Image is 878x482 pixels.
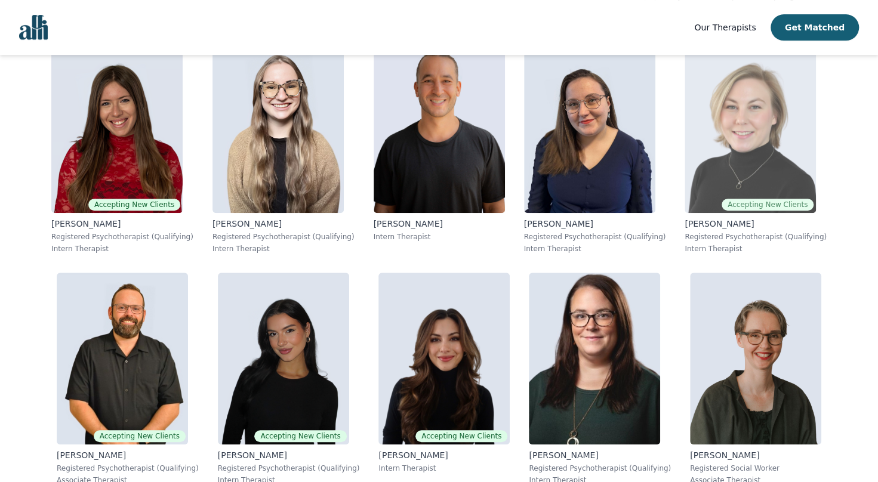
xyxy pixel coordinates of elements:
[19,15,48,40] img: alli logo
[529,273,660,444] img: Andrea_Nordby
[378,464,510,473] p: Intern Therapist
[94,430,186,442] span: Accepting New Clients
[675,32,836,263] a: Jocelyn_CrawfordAccepting New Clients[PERSON_NAME]Registered Psychotherapist (Qualifying)Intern T...
[529,449,671,461] p: [PERSON_NAME]
[524,244,666,254] p: Intern Therapist
[378,273,510,444] img: Saba_Salemi
[51,232,193,242] p: Registered Psychotherapist (Qualifying)
[57,449,199,461] p: [PERSON_NAME]
[51,41,183,213] img: Alisha_Levine
[685,41,816,213] img: Jocelyn_Crawford
[218,273,349,444] img: Alyssa_Tweedie
[374,232,505,242] p: Intern Therapist
[254,430,346,442] span: Accepting New Clients
[690,273,821,444] img: Claire_Cummings
[722,199,814,211] span: Accepting New Clients
[51,218,193,230] p: [PERSON_NAME]
[690,464,821,473] p: Registered Social Worker
[57,273,188,444] img: Josh_Cadieux
[203,32,364,263] a: Faith_Woodley[PERSON_NAME]Registered Psychotherapist (Qualifying)Intern Therapist
[415,430,507,442] span: Accepting New Clients
[51,244,193,254] p: Intern Therapist
[374,218,505,230] p: [PERSON_NAME]
[212,232,355,242] p: Registered Psychotherapist (Qualifying)
[685,232,827,242] p: Registered Psychotherapist (Qualifying)
[218,464,360,473] p: Registered Psychotherapist (Qualifying)
[524,232,666,242] p: Registered Psychotherapist (Qualifying)
[212,41,344,213] img: Faith_Woodley
[694,20,756,35] a: Our Therapists
[771,14,859,41] button: Get Matched
[685,244,827,254] p: Intern Therapist
[524,41,655,213] img: Vanessa_McCulloch
[529,464,671,473] p: Registered Psychotherapist (Qualifying)
[685,218,827,230] p: [PERSON_NAME]
[524,218,666,230] p: [PERSON_NAME]
[212,218,355,230] p: [PERSON_NAME]
[690,449,821,461] p: [PERSON_NAME]
[57,464,199,473] p: Registered Psychotherapist (Qualifying)
[212,244,355,254] p: Intern Therapist
[218,449,360,461] p: [PERSON_NAME]
[694,23,756,32] span: Our Therapists
[374,41,505,213] img: Kavon_Banejad
[378,449,510,461] p: [PERSON_NAME]
[515,32,676,263] a: Vanessa_McCulloch[PERSON_NAME]Registered Psychotherapist (Qualifying)Intern Therapist
[88,199,180,211] span: Accepting New Clients
[42,32,203,263] a: Alisha_LevineAccepting New Clients[PERSON_NAME]Registered Psychotherapist (Qualifying)Intern Ther...
[364,32,515,263] a: Kavon_Banejad[PERSON_NAME]Intern Therapist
